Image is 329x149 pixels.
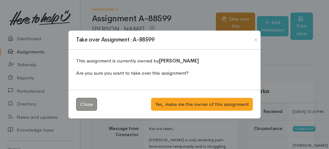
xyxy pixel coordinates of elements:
b: [PERSON_NAME] [159,58,199,64]
button: Close [251,36,261,44]
h1: Take over Assignment : A-88599 [76,36,155,44]
p: This assignment is currently owned by [76,57,253,65]
button: Close [76,98,97,111]
p: Are you sure you want to take over this assignment? [76,70,253,77]
button: Yes, make me the owner of this assignment [151,98,253,111]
